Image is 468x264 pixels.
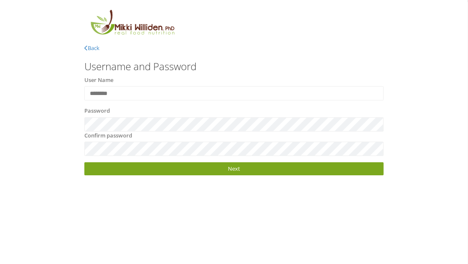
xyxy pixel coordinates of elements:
a: Back [84,44,99,52]
label: Confirm password [84,132,132,140]
img: MikkiLogoMain.png [84,8,180,40]
a: Next [84,162,384,175]
label: User Name [84,76,113,84]
h3: Username and Password [84,61,384,72]
label: Password [84,107,110,115]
